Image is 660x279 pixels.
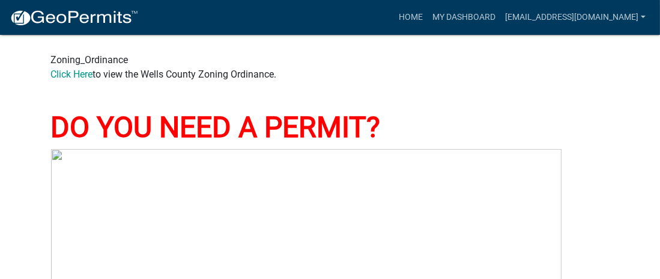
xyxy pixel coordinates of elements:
div: Zoning_Ordinance to view the Wells County Zoning Ordinance. [51,38,610,82]
a: My Dashboard [428,6,500,29]
a: Home [394,6,428,29]
a: [EMAIL_ADDRESS][DOMAIN_NAME] [500,6,650,29]
a: Click Here [51,69,93,80]
font: DO YOU NEED A PERMIT? [51,110,381,144]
